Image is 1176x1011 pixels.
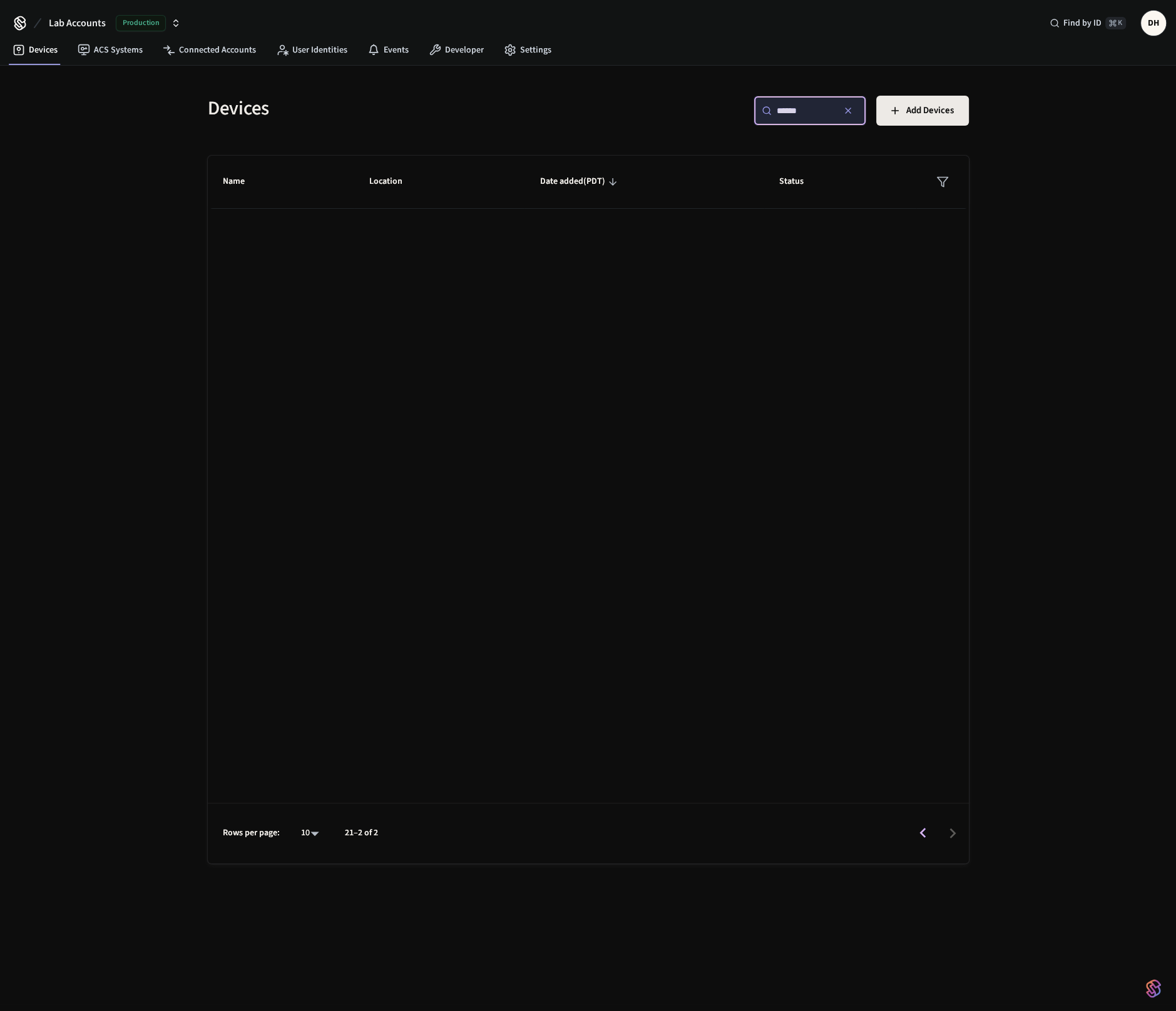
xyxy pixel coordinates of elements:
[153,39,266,61] a: Connected Accounts
[68,39,153,61] a: ACS Systems
[1146,978,1161,998] img: SeamLogoGradient.69752ec5.svg
[208,156,969,209] table: sticky table
[208,96,581,121] h5: Devices
[357,39,419,61] a: Events
[419,39,494,61] a: Developer
[116,15,166,31] span: Production
[369,172,419,191] span: Location
[223,827,280,840] p: Rows per page:
[876,96,969,126] button: Add Devices
[1040,12,1136,34] div: Find by ID⌘ K
[49,16,106,31] span: Lab Accounts
[295,824,325,842] div: 10
[345,827,378,840] p: 21–2 of 2
[908,818,938,848] button: Go to previous page
[3,39,68,61] a: Devices
[906,103,954,119] span: Add Devices
[1141,11,1166,36] button: DH
[223,172,261,191] span: Name
[779,172,820,191] span: Status
[1105,17,1126,29] span: ⌘ K
[539,172,621,191] span: Date added(PDT)
[1063,17,1102,29] span: Find by ID
[494,39,561,61] a: Settings
[266,39,357,61] a: User Identities
[1142,12,1165,34] span: DH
